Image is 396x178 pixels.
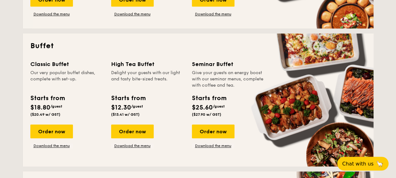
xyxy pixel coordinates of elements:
[111,94,145,103] div: Starts from
[30,94,64,103] div: Starts from
[30,12,73,17] a: Download the menu
[30,112,60,117] span: ($20.49 w/ GST)
[192,60,265,69] div: Seminar Buffet
[30,143,73,148] a: Download the menu
[30,60,104,69] div: Classic Buffet
[192,125,234,138] div: Order now
[111,12,154,17] a: Download the menu
[111,143,154,148] a: Download the menu
[131,104,143,109] span: /guest
[376,160,383,167] span: 🦙
[30,104,50,111] span: $18.80
[192,12,234,17] a: Download the menu
[192,94,226,103] div: Starts from
[111,70,184,89] div: Delight your guests with our light and tasty bite-sized treats.
[192,104,213,111] span: $25.60
[30,125,73,138] div: Order now
[30,41,366,51] h2: Buffet
[192,70,265,89] div: Give your guests an energy boost with our seminar menus, complete with coffee and tea.
[213,104,225,109] span: /guest
[111,125,154,138] div: Order now
[192,112,221,117] span: ($27.90 w/ GST)
[337,157,388,170] button: Chat with us🦙
[50,104,62,109] span: /guest
[111,112,140,117] span: ($13.41 w/ GST)
[192,143,234,148] a: Download the menu
[30,70,104,89] div: Our very popular buffet dishes, complete with set-up.
[111,60,184,69] div: High Tea Buffet
[342,161,373,167] span: Chat with us
[111,104,131,111] span: $12.30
